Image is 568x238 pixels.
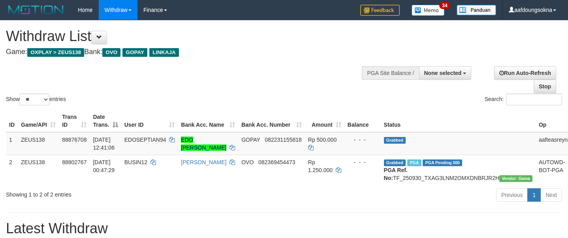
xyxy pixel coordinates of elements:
[102,48,120,57] span: OVO
[412,5,445,16] img: Button%20Memo.svg
[241,137,260,143] span: GOPAY
[6,221,562,236] h1: Latest Withdraw
[308,137,337,143] span: Rp 500.000
[381,110,536,132] th: Status
[348,158,378,166] div: - - -
[27,48,84,57] span: OXPLAY > ZEUS138
[181,159,226,165] a: [PERSON_NAME]
[308,159,333,173] span: Rp 1.250.000
[305,110,344,132] th: Amount: activate to sort column ascending
[362,66,419,80] div: PGA Site Balance /
[384,167,408,181] b: PGA Ref. No:
[499,175,532,182] span: Vendor URL: https://trx31.1velocity.biz
[384,159,406,166] span: Grabbed
[360,5,400,16] img: Feedback.jpg
[485,94,562,105] label: Search:
[18,155,59,185] td: ZEUS138
[265,137,301,143] span: Copy 082231155818 to clipboard
[439,2,450,9] span: 34
[241,159,254,165] span: OVO
[6,132,18,155] td: 1
[90,110,121,132] th: Date Trans.: activate to sort column descending
[384,137,406,144] span: Grabbed
[18,110,59,132] th: Game/API: activate to sort column ascending
[6,94,66,105] label: Show entries
[149,48,179,57] span: LINKAJA
[62,159,87,165] span: 88802767
[6,28,371,44] h1: Withdraw List
[258,159,295,165] span: Copy 082369454473 to clipboard
[20,94,49,105] select: Showentries
[62,137,87,143] span: 88876708
[18,132,59,155] td: ZEUS138
[381,155,536,185] td: TF_250930_TXAG3LNM2OMXDNBRJR2H
[181,137,226,151] a: EDO [PERSON_NAME]
[6,155,18,185] td: 2
[344,110,381,132] th: Balance
[494,66,556,80] a: Run Auto-Refresh
[424,70,462,76] span: None selected
[6,48,371,56] h4: Game: Bank:
[238,110,305,132] th: Bank Acc. Number: activate to sort column ascending
[121,110,178,132] th: User ID: activate to sort column ascending
[178,110,238,132] th: Bank Acc. Name: activate to sort column ascending
[124,159,147,165] span: BUSIN12
[534,80,556,93] a: Stop
[506,94,562,105] input: Search:
[540,188,562,202] a: Next
[407,159,421,166] span: Marked by aafsreyleap
[124,137,166,143] span: EDOSEPTIAN94
[122,48,147,57] span: GOPAY
[348,136,378,144] div: - - -
[6,110,18,132] th: ID
[419,66,472,80] button: None selected
[6,187,231,199] div: Showing 1 to 2 of 2 entries
[59,110,90,132] th: Trans ID: activate to sort column ascending
[6,4,66,16] img: MOTION_logo.png
[457,5,496,15] img: panduan.png
[93,159,115,173] span: [DATE] 00:47:29
[496,188,528,202] a: Previous
[527,188,541,202] a: 1
[93,137,115,151] span: [DATE] 12:41:06
[423,159,462,166] span: PGA Pending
